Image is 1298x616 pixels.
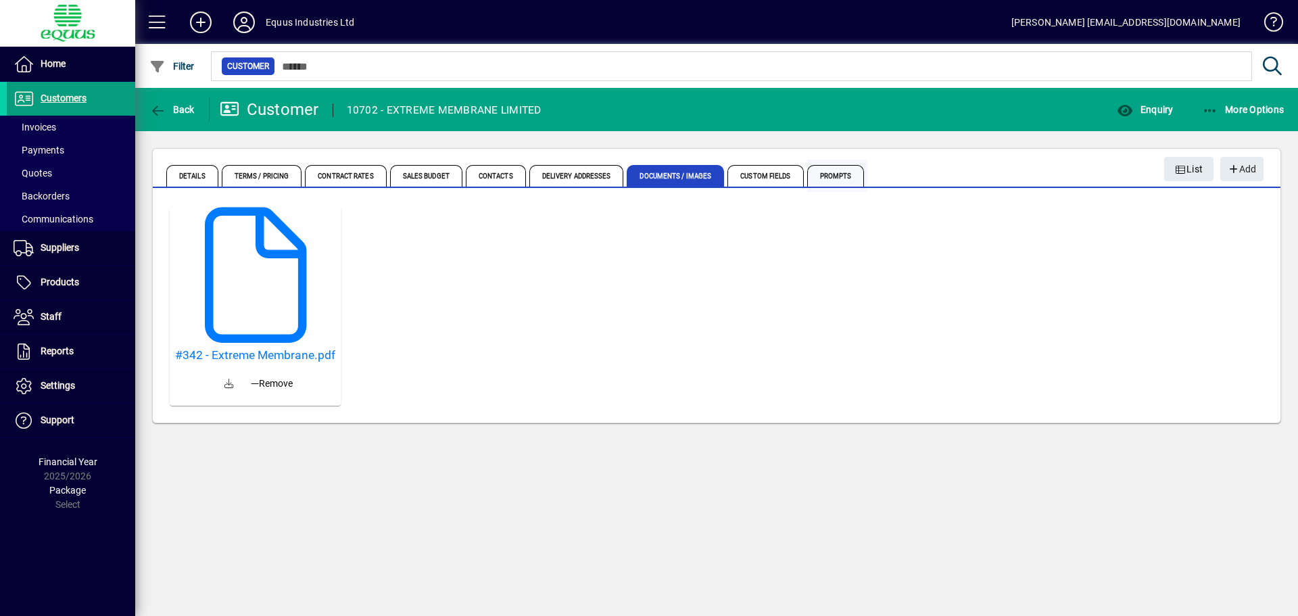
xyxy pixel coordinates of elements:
[7,404,135,437] a: Support
[1175,158,1203,181] span: List
[727,165,803,187] span: Custom Fields
[1199,97,1288,122] button: More Options
[146,97,198,122] button: Back
[135,97,210,122] app-page-header-button: Back
[7,266,135,300] a: Products
[213,368,245,400] a: Download
[251,377,293,391] span: Remove
[41,311,62,322] span: Staff
[1011,11,1241,33] div: [PERSON_NAME] [EMAIL_ADDRESS][DOMAIN_NAME]
[7,335,135,369] a: Reports
[41,346,74,356] span: Reports
[807,165,865,187] span: Prompts
[7,300,135,334] a: Staff
[175,348,335,362] a: #342 - Extreme Membrane.pdf
[1164,157,1214,181] button: List
[1117,104,1173,115] span: Enquiry
[390,165,462,187] span: Sales Budget
[305,165,386,187] span: Contract Rates
[149,61,195,72] span: Filter
[41,93,87,103] span: Customers
[7,231,135,265] a: Suppliers
[1202,104,1284,115] span: More Options
[14,145,64,156] span: Payments
[347,99,542,121] div: 10702 - EXTREME MEMBRANE LIMITED
[222,165,302,187] span: Terms / Pricing
[1113,97,1176,122] button: Enquiry
[222,10,266,34] button: Profile
[14,122,56,133] span: Invoices
[146,54,198,78] button: Filter
[14,168,52,179] span: Quotes
[1227,158,1256,181] span: Add
[49,485,86,496] span: Package
[266,11,355,33] div: Equus Industries Ltd
[627,165,724,187] span: Documents / Images
[1220,157,1264,181] button: Add
[14,191,70,202] span: Backorders
[7,47,135,81] a: Home
[149,104,195,115] span: Back
[41,58,66,69] span: Home
[41,242,79,253] span: Suppliers
[7,208,135,231] a: Communications
[166,165,218,187] span: Details
[7,185,135,208] a: Backorders
[7,162,135,185] a: Quotes
[466,165,526,187] span: Contacts
[39,456,97,467] span: Financial Year
[14,214,93,224] span: Communications
[41,277,79,287] span: Products
[245,371,298,396] button: Remove
[41,414,74,425] span: Support
[1254,3,1281,47] a: Knowledge Base
[227,60,269,73] span: Customer
[179,10,222,34] button: Add
[7,369,135,403] a: Settings
[529,165,624,187] span: Delivery Addresses
[7,116,135,139] a: Invoices
[220,99,319,120] div: Customer
[41,380,75,391] span: Settings
[7,139,135,162] a: Payments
